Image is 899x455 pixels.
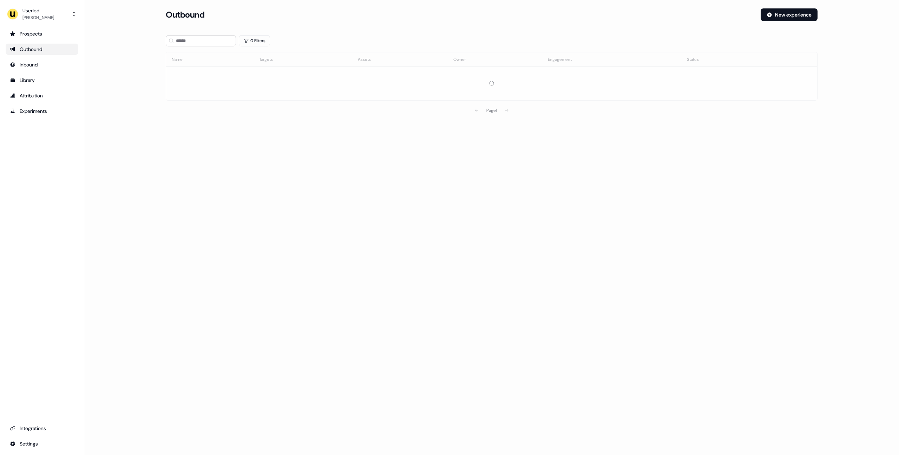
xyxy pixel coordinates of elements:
div: Library [10,77,74,84]
div: Settings [10,440,74,447]
button: 0 Filters [239,35,270,46]
div: Inbound [10,61,74,68]
a: Go to attribution [6,90,78,101]
a: Go to integrations [6,423,78,434]
a: Go to integrations [6,438,78,449]
div: Outbound [10,46,74,53]
div: Prospects [10,30,74,37]
div: [PERSON_NAME] [22,14,54,21]
a: Go to prospects [6,28,78,39]
div: Integrations [10,425,74,432]
div: Userled [22,7,54,14]
button: Userled[PERSON_NAME] [6,6,78,23]
div: Attribution [10,92,74,99]
a: Go to templates [6,75,78,86]
a: Go to Inbound [6,59,78,70]
a: Go to experiments [6,105,78,117]
h3: Outbound [166,9,204,20]
a: Go to outbound experience [6,44,78,55]
button: New experience [761,8,818,21]
div: Experiments [10,108,74,115]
